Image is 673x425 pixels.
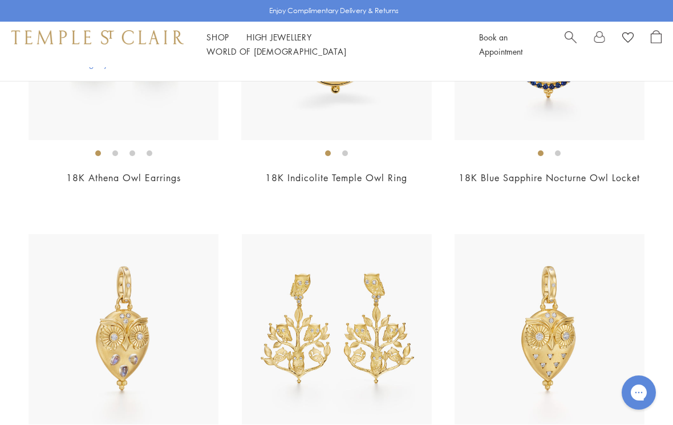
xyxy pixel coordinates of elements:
[206,46,346,57] a: World of [DEMOGRAPHIC_DATA]World of [DEMOGRAPHIC_DATA]
[242,234,432,424] img: 18K Owlwood Earrings
[246,31,312,43] a: High JewelleryHigh Jewellery
[29,234,218,424] img: P34115-OWLBM
[206,31,229,43] a: ShopShop
[479,31,522,57] a: Book an Appointment
[459,171,640,184] a: 18K Blue Sapphire Nocturne Owl Locket
[622,30,634,47] a: View Wishlist
[66,171,181,184] a: 18K Athena Owl Earrings
[269,5,399,17] p: Enjoy Complimentary Delivery & Returns
[651,30,662,59] a: Open Shopping Bag
[455,234,644,424] img: P31887-OWLTRIAD
[616,371,662,414] iframe: Gorgias live chat messenger
[206,30,453,59] nav: Main navigation
[265,171,407,184] a: 18K Indicolite Temple Owl Ring
[565,30,577,59] a: Search
[11,30,184,44] img: Temple St. Clair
